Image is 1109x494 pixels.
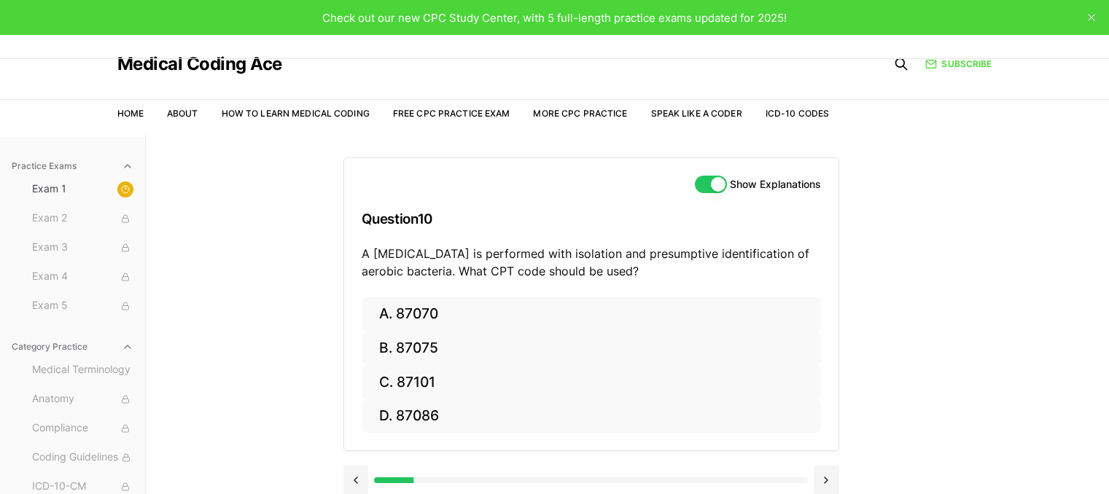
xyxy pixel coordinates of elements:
[32,450,133,466] span: Coding Guidelines
[766,108,829,119] a: ICD-10 Codes
[730,179,821,189] label: Show Explanations
[32,211,133,227] span: Exam 2
[222,108,370,119] a: How to Learn Medical Coding
[362,197,821,240] h3: Question 10
[26,207,139,230] button: Exam 2
[32,391,133,407] span: Anatomy
[651,108,742,119] a: Speak Like a Coder
[6,335,139,358] button: Category Practice
[362,245,821,280] p: A [MEDICAL_DATA] is performed with isolation and presumptive identification of aerobic bacteria. ...
[32,181,133,197] span: Exam 1
[26,446,139,469] button: Coding Guidelines
[322,11,787,25] span: Check out our new CPC Study Center, with 5 full-length practice exams updated for 2025!
[6,154,139,178] button: Practice Exams
[117,108,144,119] a: Home
[32,362,133,378] span: Medical Terminology
[925,58,992,71] a: Subscribe
[362,332,821,366] button: B. 87075
[26,358,139,382] button: Medical Terminology
[533,108,627,119] a: More CPC Practice
[32,420,133,436] span: Compliance
[26,388,139,411] button: Anatomy
[362,399,821,434] button: D. 87086
[32,298,133,314] span: Exam 5
[362,297,821,332] button: A. 87070
[362,365,821,399] button: C. 87101
[32,269,133,285] span: Exam 4
[26,236,139,259] button: Exam 3
[26,294,139,318] button: Exam 5
[393,108,510,119] a: Free CPC Practice Exam
[26,417,139,440] button: Compliance
[26,178,139,201] button: Exam 1
[32,240,133,256] span: Exam 3
[1080,6,1103,29] button: close
[26,265,139,289] button: Exam 4
[117,55,282,73] a: Medical Coding Ace
[167,108,198,119] a: About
